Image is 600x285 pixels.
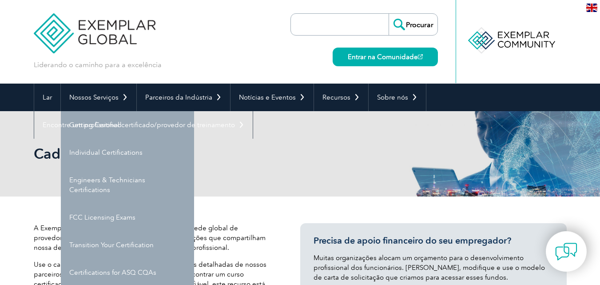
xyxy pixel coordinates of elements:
a: Parceiros da Indústria [137,84,230,111]
a: FCC Licensing Exams [61,204,194,231]
font: Recursos [322,93,350,101]
a: Sobre nós [369,84,426,111]
font: Parceiros da Indústria [145,93,212,101]
a: Transition Your Certification [61,231,194,259]
a: Encontre um profissional certificado/provedor de treinamento [34,111,253,139]
input: Procurar [389,14,437,35]
font: Encontre um profissional certificado/provedor de treinamento [43,121,235,129]
font: Sobre nós [377,93,408,101]
img: open_square.png [418,54,423,59]
font: Lar [43,93,52,101]
font: Entrar na Comunidade [348,53,418,61]
a: Engineers & Technicians Certifications [61,166,194,204]
a: Entrar na Comunidade [333,48,438,66]
img: contact-chat.png [555,241,577,263]
font: Muitas organizações alocam um orçamento para o desenvolvimento profissional dos funcionários. [PE... [314,254,545,281]
font: Precisa de apoio financeiro do seu empregador? [314,235,511,246]
a: Lar [34,84,60,111]
font: Cadastro de Clientes [34,145,171,162]
img: en [586,4,597,12]
font: A Exemplar Global trabalha com orgulho com uma rede global de provedores de treinamento, consulto... [34,224,266,252]
font: Liderando o caminho para a excelência [34,60,162,69]
a: Individual Certifications [61,139,194,166]
font: Nossos Serviços [69,93,119,101]
a: Notícias e Eventos [230,84,314,111]
a: Nossos Serviços [61,84,136,111]
a: Recursos [314,84,368,111]
font: Notícias e Eventos [239,93,296,101]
